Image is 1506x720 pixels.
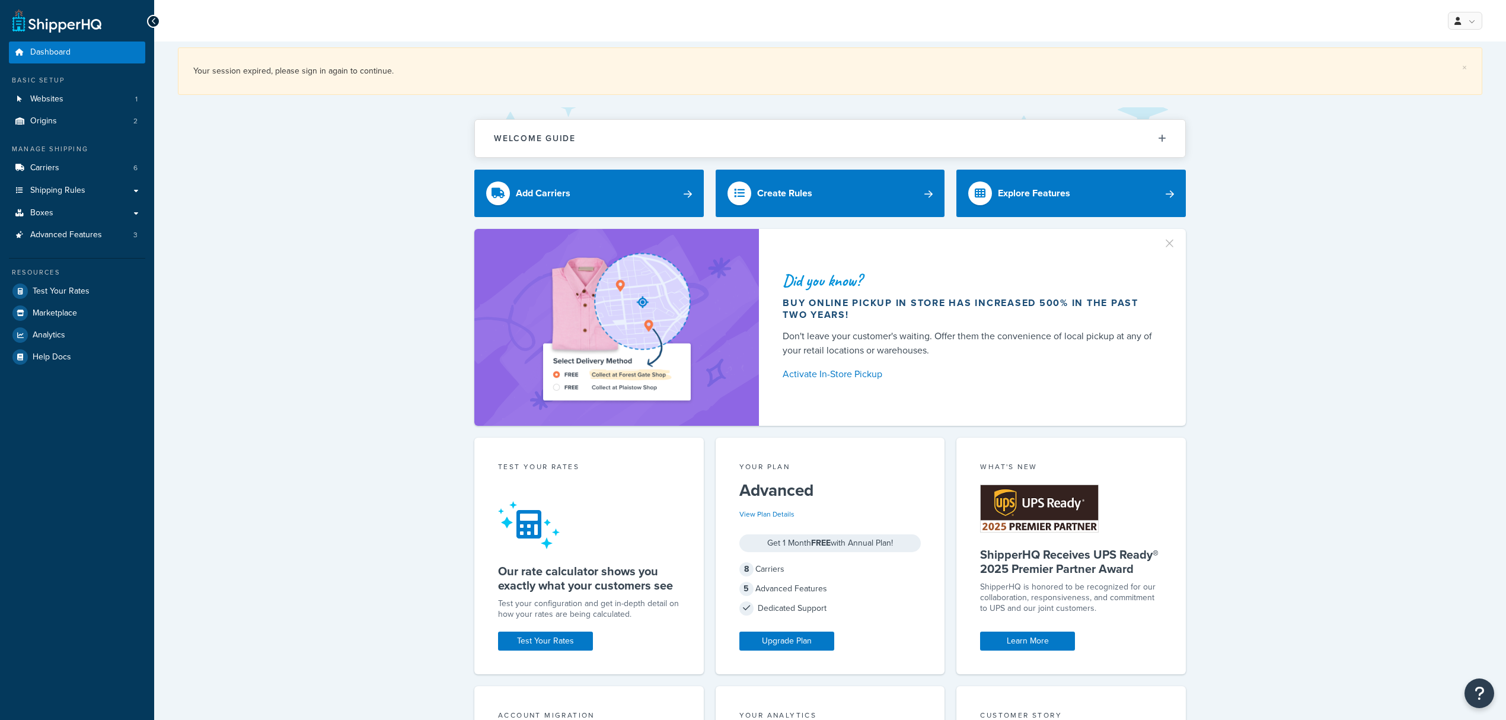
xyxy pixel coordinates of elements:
span: Boxes [30,208,53,218]
a: Marketplace [9,302,145,324]
a: Create Rules [716,170,945,217]
a: Shipping Rules [9,180,145,202]
div: Add Carriers [516,185,570,202]
a: × [1462,63,1467,72]
span: Analytics [33,330,65,340]
div: Buy online pickup in store has increased 500% in the past two years! [783,297,1157,321]
span: 3 [133,230,138,240]
span: 5 [739,582,754,596]
button: Welcome Guide [475,120,1185,157]
a: Boxes [9,202,145,224]
div: Did you know? [783,272,1157,289]
div: Get 1 Month with Annual Plan! [739,534,921,552]
a: Advanced Features3 [9,224,145,246]
span: 6 [133,163,138,173]
a: Explore Features [956,170,1186,217]
div: Explore Features [998,185,1070,202]
a: Analytics [9,324,145,346]
div: Dedicated Support [739,600,921,617]
li: Websites [9,88,145,110]
li: Origins [9,110,145,132]
p: ShipperHQ is honored to be recognized for our collaboration, responsiveness, and commitment to UP... [980,582,1162,614]
div: Don't leave your customer's waiting. Offer them the convenience of local pickup at any of your re... [783,329,1157,358]
a: Upgrade Plan [739,632,834,651]
span: Test Your Rates [33,286,90,297]
div: Basic Setup [9,75,145,85]
span: Carriers [30,163,59,173]
h2: Welcome Guide [494,134,576,143]
strong: FREE [811,537,831,549]
div: Resources [9,267,145,278]
span: 1 [135,94,138,104]
span: Marketplace [33,308,77,318]
a: Test Your Rates [9,281,145,302]
a: Carriers6 [9,157,145,179]
span: Websites [30,94,63,104]
span: Dashboard [30,47,71,58]
span: 2 [133,116,138,126]
h5: ShipperHQ Receives UPS Ready® 2025 Premier Partner Award [980,547,1162,576]
a: Websites1 [9,88,145,110]
div: Test your rates [498,461,680,475]
span: Help Docs [33,352,71,362]
div: Your session expired, please sign in again to continue. [193,63,1467,79]
a: Origins2 [9,110,145,132]
a: Dashboard [9,42,145,63]
a: Learn More [980,632,1075,651]
span: 8 [739,562,754,576]
li: Advanced Features [9,224,145,246]
div: Test your configuration and get in-depth detail on how your rates are being calculated. [498,598,680,620]
a: Activate In-Store Pickup [783,366,1157,383]
h5: Advanced [739,481,921,500]
a: View Plan Details [739,509,795,520]
span: Advanced Features [30,230,102,240]
a: Test Your Rates [498,632,593,651]
button: Open Resource Center [1464,678,1494,708]
li: Carriers [9,157,145,179]
span: Shipping Rules [30,186,85,196]
div: Your Plan [739,461,921,475]
a: Add Carriers [474,170,704,217]
div: Manage Shipping [9,144,145,154]
h5: Our rate calculator shows you exactly what your customers see [498,564,680,592]
div: Carriers [739,561,921,578]
div: Create Rules [757,185,812,202]
div: What's New [980,461,1162,475]
span: Origins [30,116,57,126]
img: ad-shirt-map-b0359fc47e01cab431d101c4b569394f6a03f54285957d908178d52f29eb9668.png [509,247,724,408]
a: Help Docs [9,346,145,368]
div: Advanced Features [739,581,921,597]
